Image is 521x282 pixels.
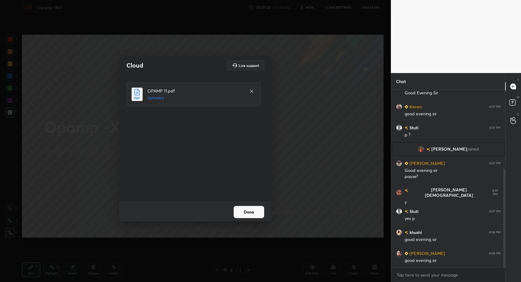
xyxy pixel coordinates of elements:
img: 6d7493dcbd1446d78cbf9f8c745e1075.jpg [396,190,402,196]
div: 8:07 PM [489,126,501,130]
div: 8:07 PM [490,189,500,196]
img: f5c56b14ffc64a2ebb77e579b98f1e32.jpg [396,229,402,235]
div: 8:07 PM [489,105,501,109]
img: 2856317e378c43c587cfa15a67c9be30.jpg [418,146,424,152]
img: Learner_Badge_beginner_1_8b307cf2a0.svg [405,105,408,109]
div: 8:07 PM [489,162,501,165]
h6: [PERSON_NAME] [408,250,445,256]
div: p ? [405,132,501,138]
img: no-rating-badge.077c3623.svg [405,127,408,130]
div: good evening sir [405,258,501,264]
div: pause? [405,174,501,180]
img: default.png [396,208,402,214]
img: Learner_Badge_beginner_1_8b307cf2a0.svg [405,162,408,165]
img: eecb80fe9e0947598fbc7addabda82c8.jpg [396,160,402,166]
div: Good evening sir [405,168,501,174]
h4: OPAMP 11.pdf [147,88,243,94]
span: joined [467,147,479,151]
h6: Karan [408,103,422,110]
h5: Uploaded [147,95,243,101]
img: no-rating-badge.077c3623.svg [405,231,408,235]
h5: Live support [239,64,259,67]
div: y [405,199,501,205]
img: no-rating-badge.077c3623.svg [405,189,408,193]
img: no-rating-badge.077c3623.svg [405,210,408,214]
img: Learner_Badge_beginner_1_8b307cf2a0.svg [405,252,408,255]
div: yes p [405,216,501,222]
h2: Cloud [126,61,143,69]
h6: Stuti [408,208,419,214]
div: 8:07 PM [489,210,501,213]
h6: [PERSON_NAME][DEMOGRAPHIC_DATA] [408,187,489,198]
button: Done [234,206,264,218]
h6: [PERSON_NAME] [408,160,445,166]
div: good evening sir [405,237,501,243]
div: 8:08 PM [489,252,501,255]
p: G [517,112,519,117]
p: Chat [391,73,411,89]
div: good evening sir [405,111,501,117]
img: default.png [396,125,402,131]
img: fec520b3476e4e82b9805c71054fecfe.jpg [396,104,402,110]
p: D [517,95,519,99]
div: 8:08 PM [489,231,501,234]
img: e66afcf1963c463a8c5e9f65a0a91fdc.jpg [396,250,402,256]
div: grid [391,90,505,267]
h6: Stuti [408,124,419,131]
p: T [517,78,519,82]
span: [PERSON_NAME] [431,147,467,151]
div: Good Evening Sir [405,90,501,96]
h6: khushi [408,229,422,235]
img: no-rating-badge.077c3623.svg [426,148,430,151]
